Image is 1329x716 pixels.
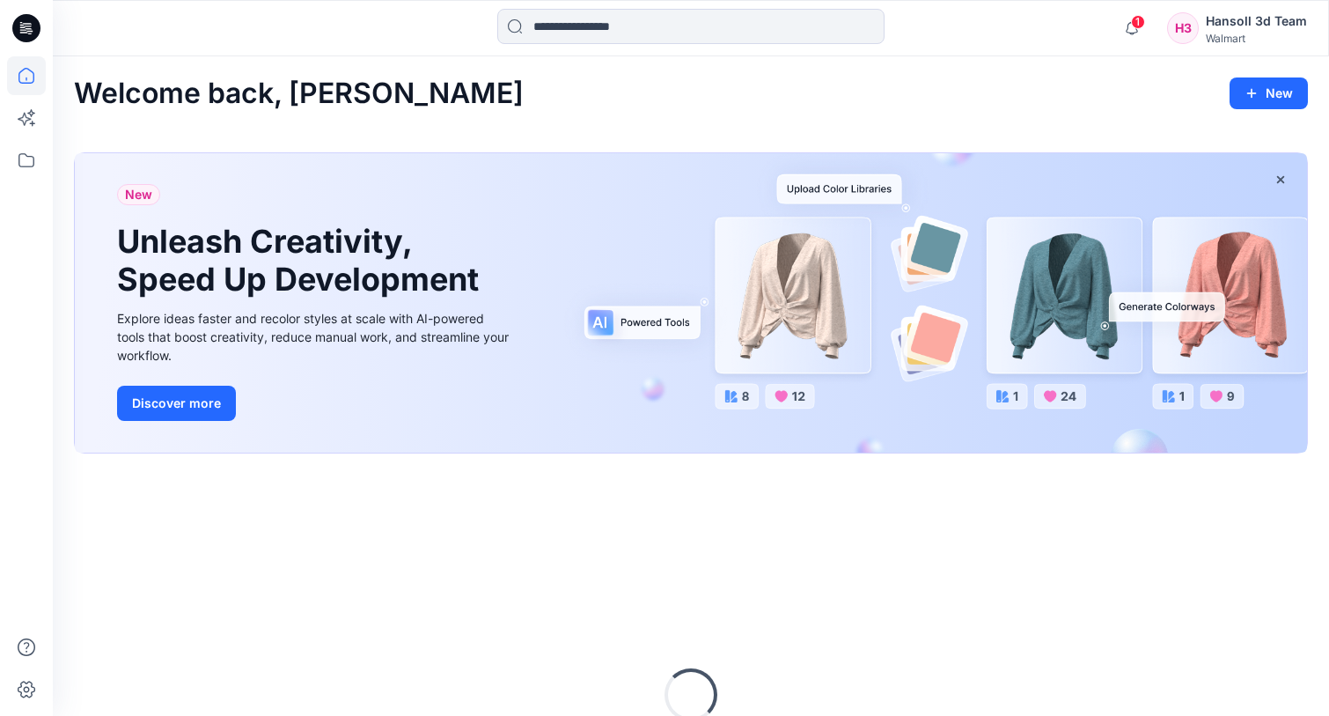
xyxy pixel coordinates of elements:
[117,386,236,421] button: Discover more
[1167,12,1199,44] div: H3
[1230,78,1308,109] button: New
[1206,11,1307,32] div: Hansoll 3d Team
[1206,32,1307,45] div: Walmart
[1131,15,1145,29] span: 1
[74,78,524,110] h2: Welcome back, [PERSON_NAME]
[125,184,152,205] span: New
[117,386,513,421] a: Discover more
[117,223,487,299] h1: Unleash Creativity, Speed Up Development
[117,309,513,365] div: Explore ideas faster and recolor styles at scale with AI-powered tools that boost creativity, red...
